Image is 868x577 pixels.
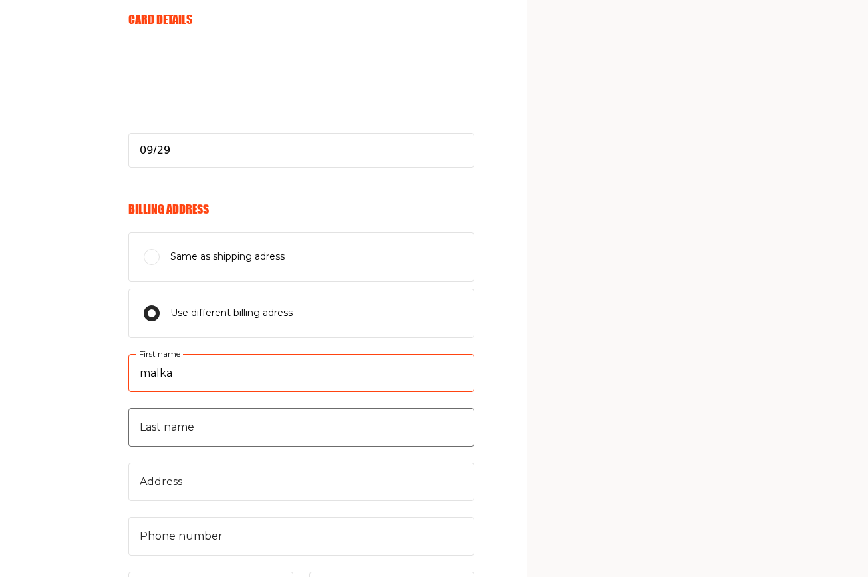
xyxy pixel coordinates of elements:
[128,133,474,168] input: Please enter a valid expiration date in the format MM/YY
[128,354,474,393] input: First name
[128,463,474,501] input: Address
[144,249,160,265] input: Same as shipping adress
[144,305,160,321] input: Use different billing adress
[170,249,285,265] span: Same as shipping adress
[128,517,474,556] input: Phone number
[128,202,474,216] h6: Billing Address
[128,88,474,188] iframe: cvv
[128,408,474,447] input: Last name
[136,346,183,361] label: First name
[170,305,293,321] span: Use different billing adress
[128,12,474,27] h6: Card Details
[128,43,474,142] iframe: card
